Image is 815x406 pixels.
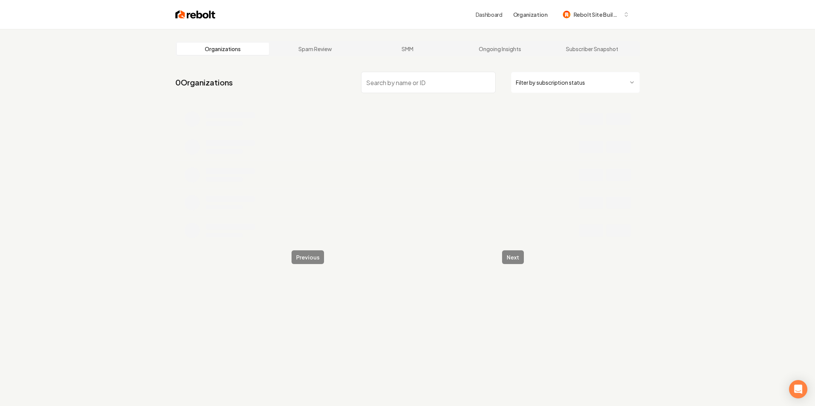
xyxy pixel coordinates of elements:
a: Organizations [177,43,269,55]
button: Organization [509,8,552,21]
input: Search by name or ID [361,72,496,93]
div: Open Intercom Messenger [789,380,807,398]
a: Subscriber Snapshot [546,43,638,55]
a: Ongoing Insights [454,43,546,55]
img: Rebolt Site Builder [563,11,570,18]
a: Spam Review [269,43,361,55]
a: Dashboard [476,11,502,18]
a: SMM [361,43,454,55]
span: Rebolt Site Builder [574,11,620,19]
a: 0Organizations [175,77,233,88]
img: Rebolt Logo [175,9,215,20]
